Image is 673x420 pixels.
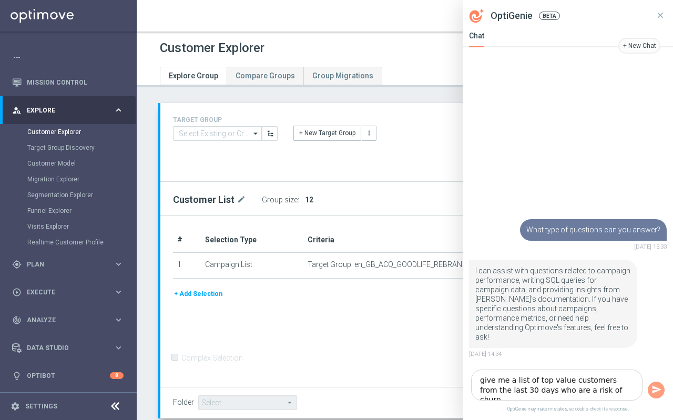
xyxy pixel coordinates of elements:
div: Customer Model [27,156,136,171]
span: Target Group: en_GB_ACQ_GOODLIFE_REBRANDED_NVIP_EMA_TAC_GM | Start Date: [DATE] | Channel: Optima... [308,260,635,269]
i: keyboard_arrow_right [114,259,124,269]
div: Segmentation Explorer [27,187,136,203]
button: person_search Explore keyboard_arrow_right [12,106,124,115]
i: keyboard_arrow_right [114,343,124,353]
div: Target Group Discovery [27,140,136,156]
div: 8 [110,372,124,379]
span: BETA [539,12,560,20]
div: + New Chat [623,42,656,50]
div: [DATE] 15:33 [520,243,667,252]
span: OptiGenie may make mistakes, so double-check its response. [463,405,673,420]
th: # [173,228,201,252]
i: keyboard_arrow_right [114,105,124,115]
span: Criteria [308,235,334,244]
button: more_vert [362,126,376,140]
button: lightbulb Optibot 8 [12,372,124,380]
i: lightbulb [12,371,22,381]
i: settings [11,402,20,411]
h4: TARGET GROUP [173,116,278,124]
span: Group Migrations [312,71,373,80]
th: Selection Type [201,228,303,252]
i: play_circle_outline [12,288,22,297]
input: Select Existing or Create New [173,126,262,141]
h1: Customer Explorer [160,40,264,56]
a: Visits Explorer [27,222,109,231]
button: + New Target Group [293,126,361,140]
a: Funnel Explorer [27,207,109,215]
button: equalizer Dashboard [12,50,124,59]
td: Campaign List [201,252,303,279]
i: person_search [12,106,22,115]
span: Analyze [27,317,114,323]
h2: Customer List [173,193,234,206]
a: Segmentation Explorer [27,191,109,199]
a: Migration Explorer [27,175,109,183]
div: Analyze [12,315,114,325]
a: Realtime Customer Profile [27,238,109,247]
i: mode_edit [237,193,246,206]
button: play_circle_outline Execute keyboard_arrow_right [12,288,124,296]
i: keyboard_arrow_right [114,287,124,297]
button: Data Studio keyboard_arrow_right [12,344,124,352]
span: Execute [27,289,114,295]
div: Explore [12,106,114,115]
i: keyboard_arrow_right [114,315,124,325]
span: Plan [27,261,114,268]
span: Explore Group [169,71,218,80]
td: 1 [173,252,201,279]
button: gps_fixed Plan keyboard_arrow_right [12,260,124,269]
button: + Add Selection [173,288,223,300]
a: Customer Explorer [27,128,109,136]
a: Settings [25,403,57,409]
p: I can assist with questions related to campaign performance, writing SQL queries for campaign dat... [475,266,631,342]
a: Mission Control [27,68,124,96]
label: Group size [262,196,298,204]
span: Data Studio [27,345,114,351]
div: Customer Explorer [27,124,136,140]
svg: OptiGenie Icon [470,9,484,23]
button: track_changes Analyze keyboard_arrow_right [12,316,124,324]
span: 12 [305,196,313,204]
span: Explore [27,107,114,114]
i: track_changes [12,315,22,325]
div: Funnel Explorer [27,203,136,219]
div: Optibot [12,362,124,390]
div: Plan [12,260,114,269]
div: What type of questions can you answer? [520,219,667,241]
a: Target Group Discovery [27,144,109,152]
label: Complex Selection [181,353,243,363]
i: arrow_drop_down [251,127,261,140]
i: more_vert [365,129,373,137]
div: Execute [12,288,114,297]
div: Data Studio [12,343,114,353]
div: Chat [469,32,484,47]
a: Customer Model [27,159,109,168]
div: Realtime Customer Profile [27,234,136,250]
div: [DATE] 14:34 [469,350,637,359]
div: Visits Explorer [27,219,136,234]
span: Compare Groups [236,71,295,80]
i: gps_fixed [12,260,22,269]
div: Migration Explorer [27,171,136,187]
button: Mission Control [12,78,124,87]
a: Optibot [27,362,110,390]
label: : [298,196,299,204]
div: TARGET GROUP arrow_drop_down + New Target Group more_vert SNAPSHOT DATE arrow_drop_down expand_less [173,114,639,171]
ul: Tabs [160,67,382,85]
div: Mission Control [12,68,124,96]
label: Folder [173,398,194,407]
